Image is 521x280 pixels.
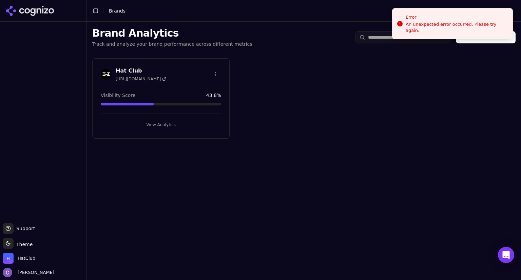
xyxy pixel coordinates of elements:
[109,7,126,14] nav: breadcrumb
[3,268,12,277] img: Chris Hayes
[406,21,507,34] div: An unexpected error occurred. Please try again.
[116,76,166,82] span: [URL][DOMAIN_NAME]
[15,269,54,276] span: [PERSON_NAME]
[18,255,35,261] span: HatClub
[116,67,166,75] h3: Hat Club
[406,14,507,21] div: Error
[3,253,14,264] img: HatClub
[92,41,252,47] p: Track and analyze your brand performance across different metrics
[3,253,35,264] button: Open organization switcher
[14,225,35,232] span: Support
[14,242,33,247] span: Theme
[206,92,221,99] span: 43.8 %
[101,92,135,99] span: Visibility Score
[3,268,54,277] button: Open user button
[109,8,126,14] span: Brands
[92,27,252,39] h1: Brand Analytics
[101,119,221,130] button: View Analytics
[101,69,112,80] img: Hat Club
[498,247,514,263] div: Open Intercom Messenger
